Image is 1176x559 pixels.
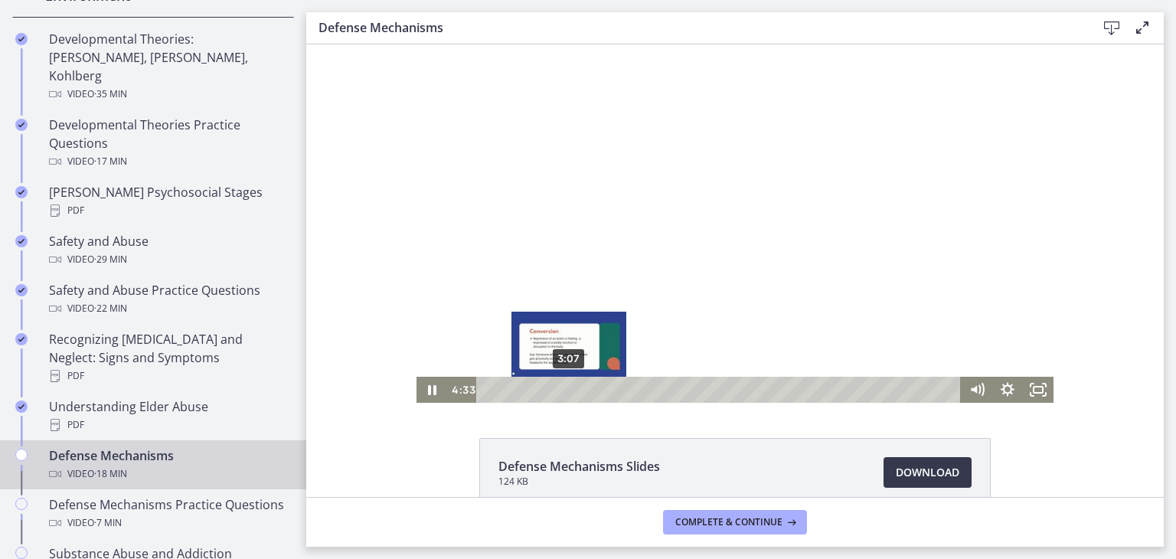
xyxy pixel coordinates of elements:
div: Recognizing [MEDICAL_DATA] and Neglect: Signs and Symptoms [49,330,288,385]
span: Defense Mechanisms Slides [498,457,660,476]
div: Developmental Theories Practice Questions [49,116,288,171]
div: Video [49,152,288,171]
div: Safety and Abuse [49,232,288,269]
i: Completed [15,33,28,45]
div: Video [49,85,288,103]
span: Complete & continue [675,516,782,528]
div: [PERSON_NAME] Psychosocial Stages [49,183,288,220]
h3: Defense Mechanisms [318,18,1072,37]
span: Download [896,463,959,482]
span: · 7 min [94,514,122,532]
button: Complete & continue [663,510,807,534]
div: PDF [49,201,288,220]
button: Show settings menu [686,332,717,358]
div: Developmental Theories: [PERSON_NAME], [PERSON_NAME], Kohlberg [49,30,288,103]
div: Understanding Elder Abuse [49,397,288,434]
span: · 29 min [94,250,127,269]
button: Mute [655,332,686,358]
div: Safety and Abuse Practice Questions [49,281,288,318]
span: · 35 min [94,85,127,103]
i: Completed [15,284,28,296]
div: Video [49,514,288,532]
span: · 18 min [94,465,127,483]
i: Completed [15,400,28,413]
span: · 22 min [94,299,127,318]
div: Defense Mechanisms [49,446,288,483]
i: Completed [15,333,28,345]
div: Video [49,465,288,483]
div: PDF [49,367,288,385]
i: Completed [15,186,28,198]
div: Video [49,299,288,318]
div: PDF [49,416,288,434]
span: 124 KB [498,476,660,488]
i: Completed [15,119,28,131]
div: Video [49,250,288,269]
i: Completed [15,235,28,247]
a: Download [884,457,972,488]
iframe: Video Lesson [306,44,1164,403]
span: · 17 min [94,152,127,171]
div: Defense Mechanisms Practice Questions [49,495,288,532]
button: Fullscreen [717,332,747,358]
